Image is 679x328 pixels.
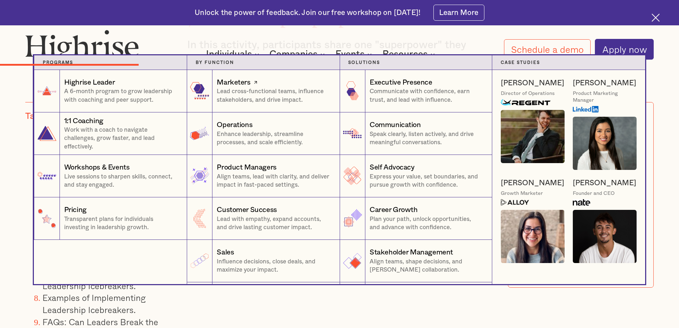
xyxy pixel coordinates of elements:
[206,50,252,59] div: Individuals
[501,190,543,197] div: Growth Marketer
[433,5,484,21] a: Learn More
[370,205,418,215] div: Career Growth
[217,173,331,190] p: Align teams, lead with clarity, and deliver impact in fast-paced settings.
[573,78,636,88] a: [PERSON_NAME]
[187,282,340,325] a: PeopleDrive change, support teams, and shape workplace culture.
[217,162,277,172] div: Product Managers
[573,190,614,197] div: Founder and CEO
[370,215,483,232] p: Plan your path, unlock opportunities, and advance with confidence.
[501,78,564,88] a: [PERSON_NAME]
[340,155,493,197] a: Self AdvocacyExpress your value, set boundaries, and pursue growth with confidence.
[187,197,340,240] a: Customer SuccessLead with empathy, expand accounts, and drive lasting customer impact.
[370,247,453,257] div: Stakeholder Management
[217,205,277,215] div: Customer Success
[382,50,428,59] div: Resources
[269,50,327,59] div: Companies
[64,162,130,172] div: Workshops & Events
[269,50,318,59] div: Companies
[340,112,493,155] a: CommunicationSpeak clearly, listen actively, and drive meaningful conversations.
[43,60,73,65] strong: Programs
[501,60,540,65] strong: Case Studies
[595,39,654,60] a: Apply now
[370,173,483,190] p: Express your value, set boundaries, and pursue growth with confidence.
[652,14,660,22] img: Cross icon
[187,240,340,282] a: SalesInfluence decisions, close deals, and maximize your impact.
[370,162,415,172] div: Self Advocacy
[335,50,374,59] div: Events
[34,112,187,155] a: 1:1 CoachingWork with a coach to navigate challenges, grow faster, and lead effectively.
[187,155,340,197] a: Product ManagersAlign teams, lead with clarity, and deliver impact in fast-paced settings.
[64,205,87,215] div: Pricing
[370,120,421,130] div: Communication
[340,197,493,240] a: Career GrowthPlan your path, unlock opportunities, and advance with confidence.
[335,50,365,59] div: Events
[187,112,340,155] a: OperationsEnhance leadership, streamline processes, and scale efficiently.
[573,90,637,104] div: Product Marketing Manager
[370,87,483,104] p: Communicate with confidence, earn trust, and lead with influence.
[34,70,187,112] a: Highrise LeaderA 6-month program to grow leadership with coaching and peer support.
[64,173,178,190] p: Live sessions to sharpen skills, connect, and stay engaged.
[187,70,340,112] a: MarketersLead cross-functional teams, influence stakeholders, and drive impact.
[206,50,261,59] div: Individuals
[196,60,234,65] strong: by function
[573,178,636,188] a: [PERSON_NAME]
[34,155,187,197] a: Workshops & EventsLive sessions to sharpen skills, connect, and stay engaged.
[64,77,115,87] div: Highrise Leader
[217,247,234,257] div: Sales
[340,282,493,325] a: Time & FocusPrioritize, manage workload, and prevent burnout.
[217,258,331,274] p: Influence decisions, close deals, and maximize your impact.
[42,291,146,316] a: Examples of Implementing Leadership Icebreakers.
[370,258,483,274] p: Align teams, shape decisions, and [PERSON_NAME] collaboration.
[340,240,493,282] a: Stakeholder ManagementAlign teams, shape decisions, and [PERSON_NAME] collaboration.
[195,8,421,18] div: Unlock the power of feedback. Join our free workshop on [DATE]!
[501,90,555,97] div: Director of Operations
[348,60,380,65] strong: Solutions
[504,39,591,60] a: Schedule a demo
[64,87,178,104] p: A 6-month program to grow leadership with coaching and peer support.
[25,30,139,64] img: Highrise logo
[217,77,250,87] div: Marketers
[370,130,483,147] p: Speak clearly, listen actively, and drive meaningful conversations.
[64,126,178,151] p: Work with a coach to navigate challenges, grow faster, and lead effectively.
[64,215,178,232] p: Transparent plans for individuals investing in leadership growth.
[217,87,331,104] p: Lead cross-functional teams, influence stakeholders, and drive impact.
[501,178,564,188] a: [PERSON_NAME]
[370,77,432,87] div: Executive Presence
[34,197,187,240] a: PricingTransparent plans for individuals investing in leadership growth.
[382,50,437,59] div: Resources
[217,130,331,147] p: Enhance leadership, streamline processes, and scale efficiently.
[217,120,252,130] div: Operations
[340,70,493,112] a: Executive PresenceCommunicate with confidence, earn trust, and lead with influence.
[217,215,331,232] p: Lead with empathy, expand accounts, and drive lasting customer impact.
[64,116,103,126] div: 1:1 Coaching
